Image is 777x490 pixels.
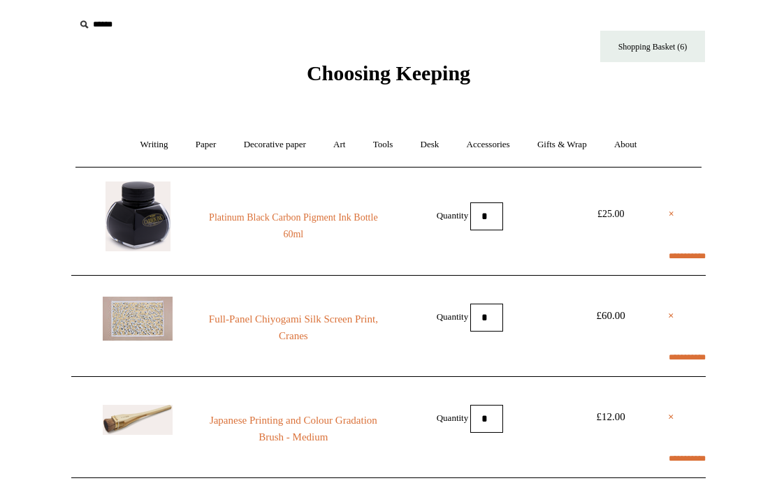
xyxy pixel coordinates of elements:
[183,126,229,163] a: Paper
[128,126,181,163] a: Writing
[103,405,173,435] img: Japanese Printing and Colour Gradation Brush - Medium
[437,311,469,321] label: Quantity
[437,209,469,220] label: Quantity
[103,297,173,341] img: Full-Panel Chiyogami Silk Screen Print, Cranes
[454,126,523,163] a: Accessories
[669,206,674,223] a: ×
[525,126,600,163] a: Gifts & Wrap
[198,311,388,344] a: Full-Panel Chiyogami Silk Screen Print, Cranes
[198,209,388,243] a: Platinum Black Carbon Pigment Ink Bottle 60ml
[600,31,705,62] a: Shopping Basket (6)
[437,412,469,422] label: Quantity
[602,126,650,163] a: About
[198,412,388,445] a: Japanese Printing and Colour Gradation Brush - Medium
[579,307,642,324] div: £60.00
[668,307,674,324] a: ×
[321,126,358,163] a: Art
[361,126,406,163] a: Tools
[579,206,642,223] div: £25.00
[307,73,470,82] a: Choosing Keeping
[408,126,452,163] a: Desk
[231,126,319,163] a: Decorative paper
[307,61,470,84] span: Choosing Keeping
[668,408,674,425] a: ×
[106,181,170,251] img: Platinum Black Carbon Pigment Ink Bottle 60ml
[579,408,642,425] div: £12.00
